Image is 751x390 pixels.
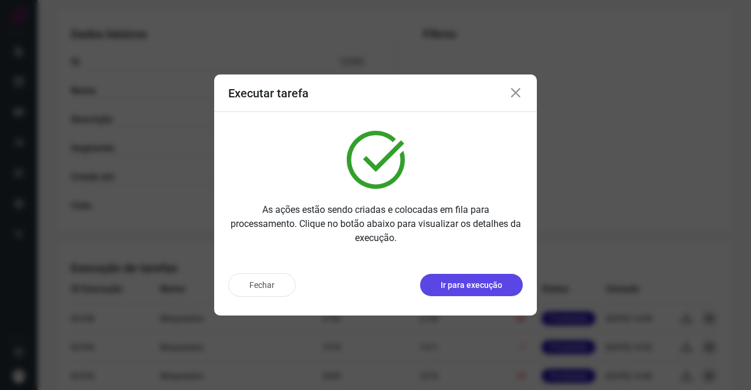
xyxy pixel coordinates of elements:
[420,274,523,296] button: Ir para execução
[228,203,523,245] p: As ações estão sendo criadas e colocadas em fila para processamento. Clique no botão abaixo para ...
[347,131,405,189] img: verified.svg
[228,86,309,100] h3: Executar tarefa
[441,279,502,291] p: Ir para execução
[228,273,296,297] button: Fechar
